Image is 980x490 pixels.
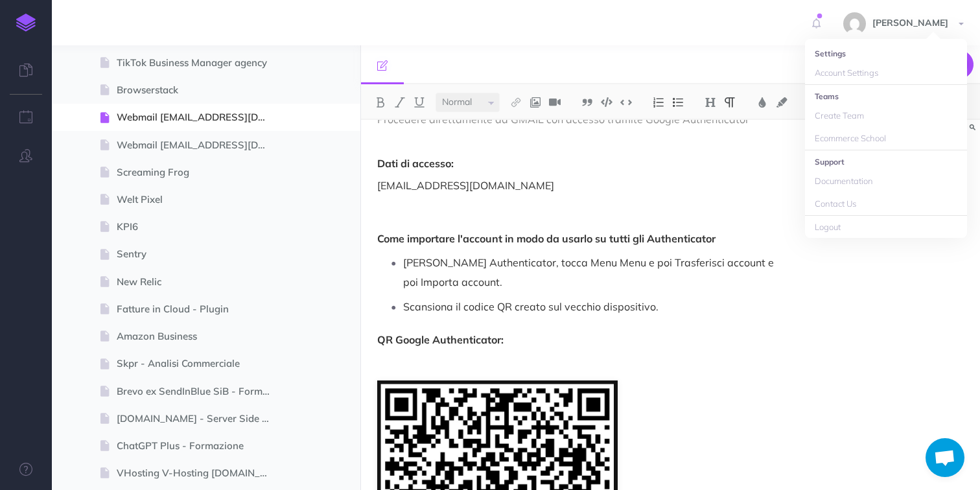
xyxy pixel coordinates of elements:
[377,232,716,245] strong: Come importare l'account in modo da usarlo su tutti gli Authenticator
[377,157,454,170] strong: Dati di accesso:
[805,154,967,170] li: Support
[620,97,632,107] img: Inline code button
[805,127,967,150] a: Ecommerce School
[117,82,283,98] span: Browserstack
[394,97,406,108] img: Italic button
[117,329,283,344] span: Amazon Business
[377,178,778,193] p: [EMAIL_ADDRESS][DOMAIN_NAME]
[117,219,283,235] span: KPI6
[375,97,386,108] img: Bold button
[117,137,283,153] span: Webmail [EMAIL_ADDRESS][DOMAIN_NAME]
[581,97,593,108] img: Blockquote button
[805,170,967,192] a: Documentation
[805,216,967,239] a: Logout
[117,438,283,454] span: ChatGPT Plus - Formazione
[601,97,612,107] img: Code block button
[805,62,967,84] a: Account Settings
[117,274,283,290] span: New Relic
[117,165,283,180] span: Screaming Frog
[117,384,283,399] span: Brevo ex SendInBlue SiB - Formazione
[16,14,36,32] img: logo-mark.svg
[776,97,787,108] img: Text background color button
[866,17,955,29] span: [PERSON_NAME]
[117,55,283,71] span: TikTok Business Manager agency
[530,97,541,108] img: Add image button
[805,192,967,215] a: Contact Us
[117,192,283,207] span: Welt Pixel
[843,12,866,35] img: 0bad668c83d50851a48a38b229b40e4a.jpg
[403,253,778,292] p: [PERSON_NAME] Authenticator, tocca Menu Menu e poi Trasferisci account e poi Importa account.
[510,97,522,108] img: Link button
[117,246,283,262] span: Sentry
[926,438,964,477] div: Aprire la chat
[805,88,967,104] li: Teams
[805,45,967,62] li: Settings
[117,356,283,371] span: Skpr - Analisi Commerciale
[756,97,768,108] img: Text color button
[672,97,684,108] img: Unordered list button
[117,465,283,481] span: VHosting V-Hosting [DOMAIN_NAME]
[705,97,716,108] img: Headings dropdown button
[653,97,664,108] img: Ordered list button
[549,97,561,108] img: Add video button
[117,411,283,426] span: [DOMAIN_NAME] - Server Side Tracking Formazione
[724,97,736,108] img: Paragraph button
[805,104,967,127] a: Create Team
[377,333,504,346] strong: QR Google Authenticator:
[117,301,283,317] span: Fatture in Cloud - Plugin
[403,297,778,316] p: Scansiona il codice QR creato sul vecchio dispositivo.
[414,97,425,108] img: Underline button
[117,110,283,125] span: Webmail [EMAIL_ADDRESS][DOMAIN_NAME]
